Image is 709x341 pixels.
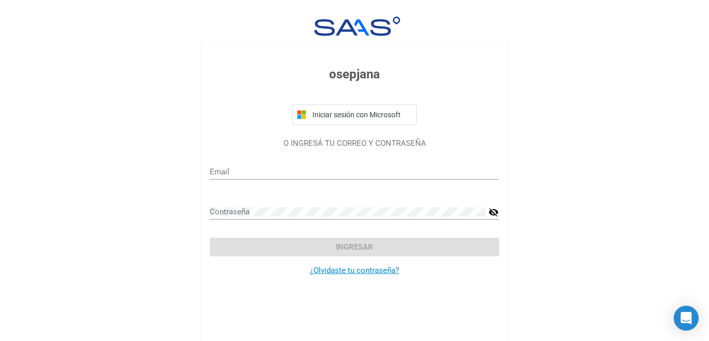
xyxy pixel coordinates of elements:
[210,138,499,149] p: O INGRESÁ TU CORREO Y CONTRASEÑA
[488,206,499,219] mat-icon: visibility_off
[210,238,499,256] button: Ingresar
[292,104,417,125] button: Iniciar sesión con Microsoft
[310,266,399,275] a: ¿Olvidaste tu contraseña?
[210,65,499,84] h3: osepjana
[310,111,412,119] span: Iniciar sesión con Microsoft
[674,306,699,331] div: Open Intercom Messenger
[336,242,373,252] span: Ingresar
